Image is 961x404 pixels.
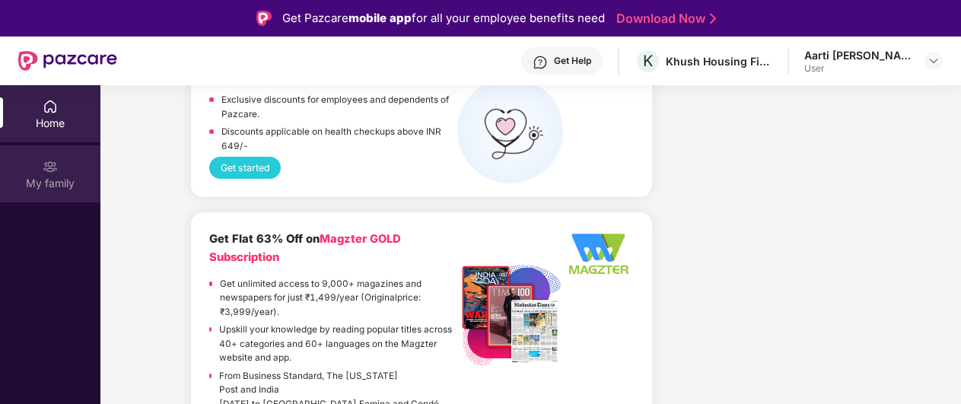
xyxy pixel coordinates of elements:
img: svg+xml;base64,PHN2ZyBpZD0iSG9tZSIgeG1sbnM9Imh0dHA6Ly93d3cudzMub3JnLzIwMDAvc3ZnIiB3aWR0aD0iMjAiIG... [43,99,58,114]
img: svg+xml;base64,PHN2ZyBpZD0iSGVscC0zMngzMiIgeG1sbnM9Imh0dHA6Ly93d3cudzMub3JnLzIwMDAvc3ZnIiB3aWR0aD... [533,55,548,70]
p: Get unlimited access to 9,000+ magazines and newspapers for just ₹1,499/year (Originalprice: ₹3,9... [220,277,457,320]
img: svg+xml;base64,PHN2ZyB3aWR0aD0iMjAiIGhlaWdodD0iMjAiIHZpZXdCb3g9IjAgMCAyMCAyMCIgZmlsbD0ibm9uZSIgeG... [43,159,58,174]
img: New Pazcare Logo [18,51,117,71]
img: Logo [256,11,272,26]
a: Download Now [616,11,711,27]
p: Upskill your knowledge by reading popular titles across 40+ categories and 60+ languages on the M... [219,323,457,365]
p: Discounts applicable on health checkups above INR 649/- [221,125,457,153]
div: Get Pazcare for all your employee benefits need [282,9,605,27]
b: Get Flat 63% Off on [209,232,401,263]
strong: mobile app [348,11,412,25]
p: Exclusive discounts for employees and dependents of Pazcare. [221,93,457,121]
div: Khush Housing Finance [666,54,772,68]
img: Logo%20-%20Option%202_340x220%20-%20Edited.png [563,231,634,276]
div: Get Help [554,55,591,67]
button: Get started [209,157,281,179]
img: Stroke [710,11,716,27]
img: health%20check%20(1).png [457,78,563,183]
div: User [804,62,911,75]
div: Aarti [PERSON_NAME] [804,48,911,62]
img: Listing%20Image%20-%20Option%201%20-%20Edited.png [457,261,563,367]
span: K [643,52,653,70]
img: svg+xml;base64,PHN2ZyBpZD0iRHJvcGRvd24tMzJ4MzIiIHhtbG5zPSJodHRwOi8vd3d3LnczLm9yZy8yMDAwL3N2ZyIgd2... [928,55,940,67]
span: Magzter GOLD Subscription [209,232,401,263]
